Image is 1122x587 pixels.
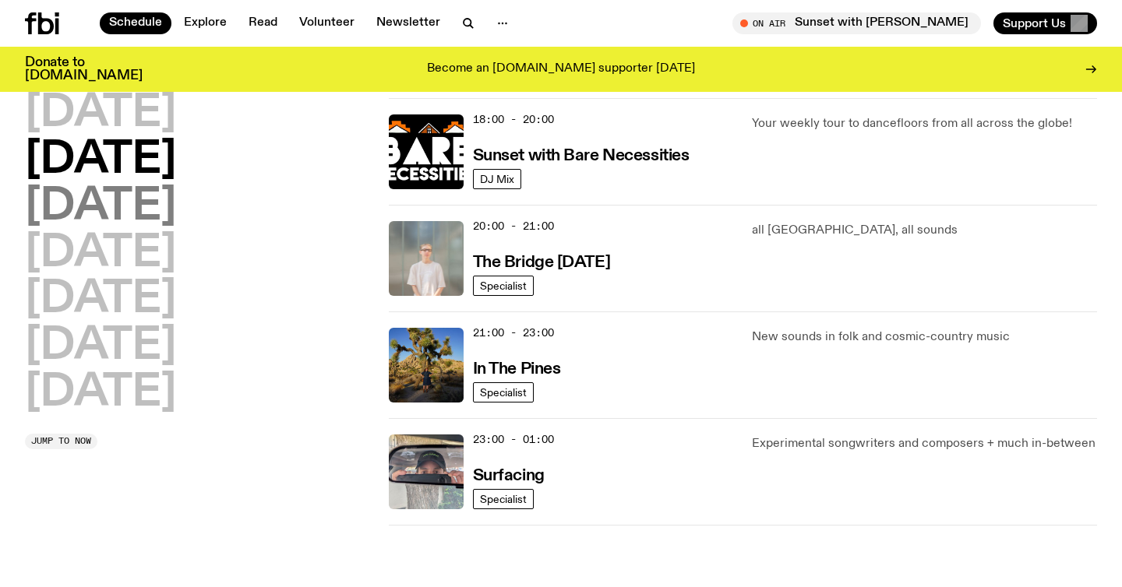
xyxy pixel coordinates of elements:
span: Specialist [480,386,527,398]
a: In The Pines [473,358,561,378]
span: 20:00 - 21:00 [473,219,554,234]
span: Support Us [1003,16,1066,30]
button: [DATE] [25,92,176,135]
button: [DATE] [25,371,176,415]
button: [DATE] [25,139,176,182]
span: DJ Mix [480,173,514,185]
span: 23:00 - 01:00 [473,432,554,447]
span: Specialist [480,493,527,504]
button: [DATE] [25,232,176,276]
p: Your weekly tour to dancefloors from all across the globe! [752,114,1097,133]
img: Mara stands in front of a frosted glass wall wearing a cream coloured t-shirt and black glasses. ... [389,221,464,296]
a: Read [239,12,287,34]
button: [DATE] [25,325,176,368]
span: Tune in live [750,17,973,29]
p: Become an [DOMAIN_NAME] supporter [DATE] [427,62,695,76]
a: Surfacing [473,465,545,484]
p: all [GEOGRAPHIC_DATA], all sounds [752,221,1097,240]
a: The Bridge [DATE] [473,251,611,271]
a: DJ Mix [473,169,521,189]
button: [DATE] [25,278,176,322]
a: Explore [175,12,236,34]
h3: Donate to [DOMAIN_NAME] [25,56,143,83]
a: Specialist [473,489,534,509]
p: Experimental songwriters and composers + much in-between [752,434,1097,453]
a: Schedule [100,12,171,34]
h3: Sunset with Bare Necessities [473,148,690,164]
span: Jump to now [31,437,91,445]
h3: Surfacing [473,468,545,484]
a: Newsletter [367,12,450,34]
img: Bare Necessities [389,114,464,189]
button: On AirSunset with [PERSON_NAME] [732,12,981,34]
h3: The Bridge [DATE] [473,255,611,271]
h3: In The Pines [473,361,561,378]
button: Support Us [993,12,1097,34]
img: Johanna stands in the middle distance amongst a desert scene with large cacti and trees. She is w... [389,328,464,402]
button: Jump to now [25,434,97,449]
a: Sunset with Bare Necessities [473,145,690,164]
a: Specialist [473,276,534,296]
span: 18:00 - 20:00 [473,112,554,127]
p: New sounds in folk and cosmic-country music [752,328,1097,346]
a: Volunteer [290,12,364,34]
span: Specialist [480,279,527,291]
a: Specialist [473,382,534,402]
button: [DATE] [25,185,176,229]
span: 21:00 - 23:00 [473,325,554,340]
